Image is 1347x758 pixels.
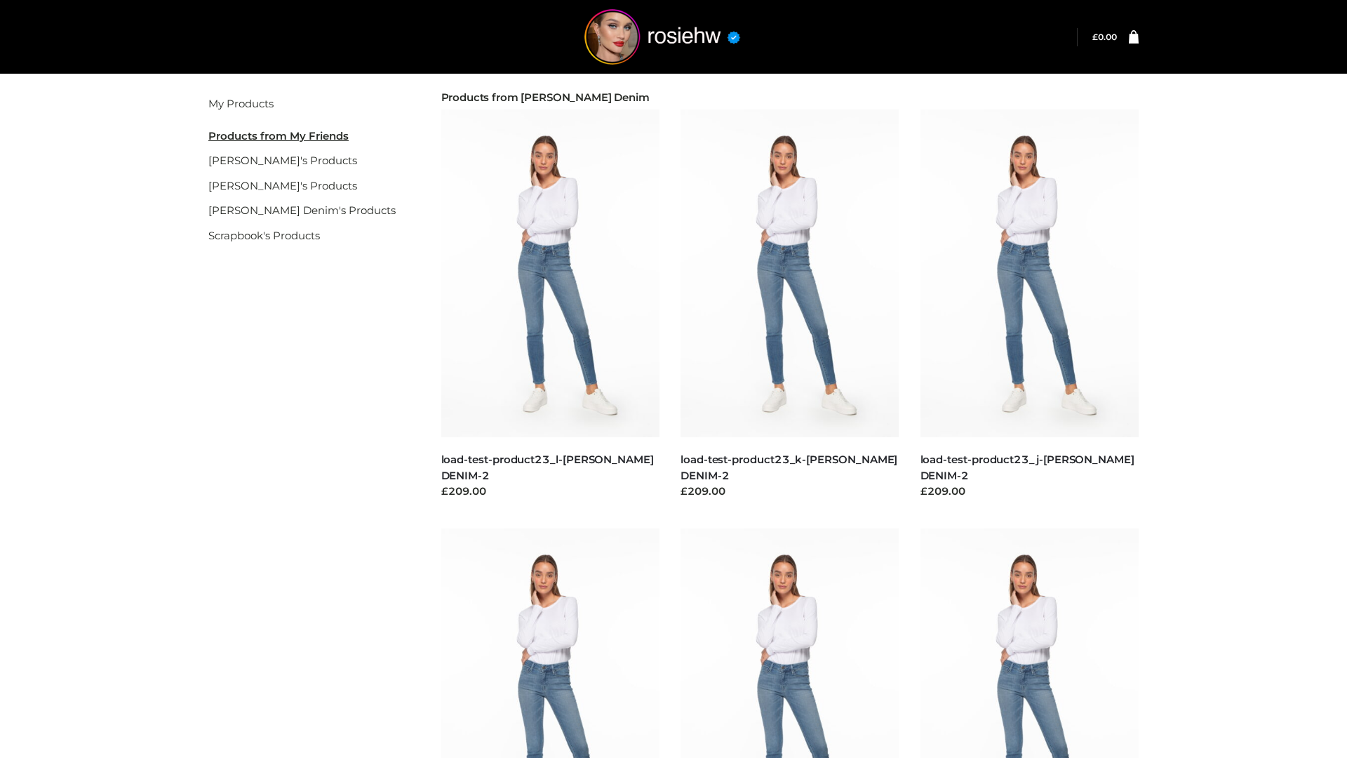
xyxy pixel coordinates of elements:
[208,229,320,242] a: Scrapbook's Products
[208,97,274,110] a: My Products
[441,91,1139,104] h2: Products from [PERSON_NAME] Denim
[557,9,768,65] img: rosiehw
[208,129,349,142] u: Products from My Friends
[681,484,899,500] div: £209.00
[441,484,660,500] div: £209.00
[441,453,654,482] a: load-test-product23_l-[PERSON_NAME] DENIM-2
[920,484,1139,500] div: £209.00
[681,453,897,482] a: load-test-product23_k-[PERSON_NAME] DENIM-2
[208,154,357,167] a: [PERSON_NAME]'s Products
[1092,32,1117,42] a: £0.00
[920,453,1134,482] a: load-test-product23_j-[PERSON_NAME] DENIM-2
[1092,32,1098,42] span: £
[208,179,357,192] a: [PERSON_NAME]'s Products
[208,204,396,217] a: [PERSON_NAME] Denim's Products
[1092,32,1117,42] bdi: 0.00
